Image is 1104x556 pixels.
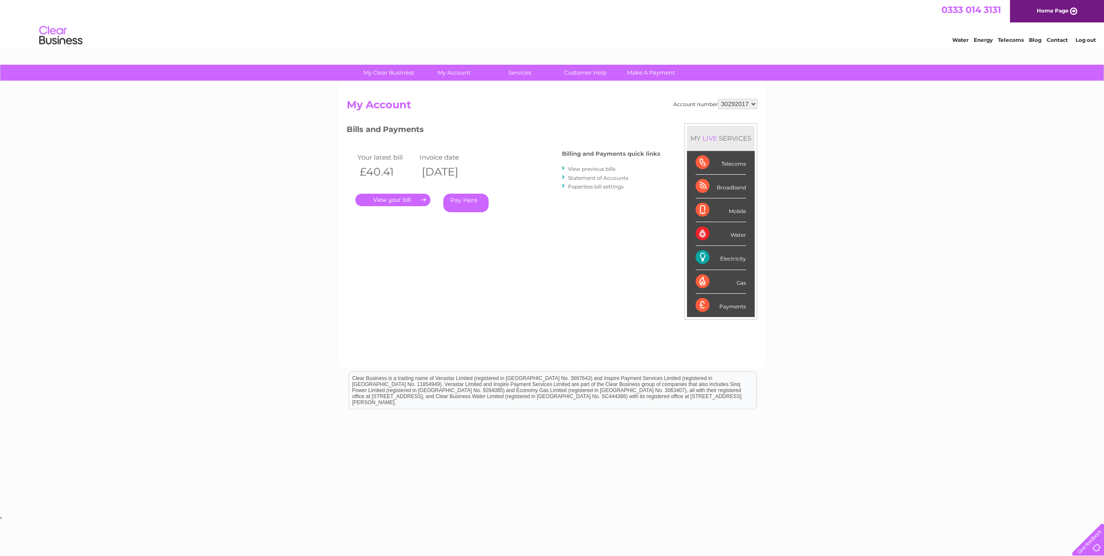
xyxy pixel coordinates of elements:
[696,151,746,175] div: Telecoms
[355,163,417,181] th: £40.41
[1076,37,1096,43] a: Log out
[347,123,660,138] h3: Bills and Payments
[353,65,424,81] a: My Clear Business
[696,222,746,246] div: Water
[673,99,757,109] div: Account number
[1047,37,1068,43] a: Contact
[568,183,624,190] a: Paperless bill settings
[347,99,757,115] h2: My Account
[696,175,746,198] div: Broadband
[419,65,490,81] a: My Account
[355,151,417,163] td: Your latest bill
[1029,37,1041,43] a: Blog
[562,151,660,157] h4: Billing and Payments quick links
[974,37,993,43] a: Energy
[417,151,480,163] td: Invoice date
[941,4,1001,15] a: 0333 014 3131
[484,65,555,81] a: Services
[696,198,746,222] div: Mobile
[349,5,756,42] div: Clear Business is a trading name of Verastar Limited (registered in [GEOGRAPHIC_DATA] No. 3667643...
[39,22,83,49] img: logo.png
[417,163,480,181] th: [DATE]
[615,65,687,81] a: Make A Payment
[696,294,746,317] div: Payments
[443,194,489,212] a: Pay Here
[568,166,615,172] a: View previous bills
[998,37,1024,43] a: Telecoms
[952,37,969,43] a: Water
[568,175,628,181] a: Statement of Accounts
[696,270,746,294] div: Gas
[550,65,621,81] a: Customer Help
[701,134,719,142] div: LIVE
[355,194,430,206] a: .
[696,246,746,270] div: Electricity
[687,126,755,151] div: MY SERVICES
